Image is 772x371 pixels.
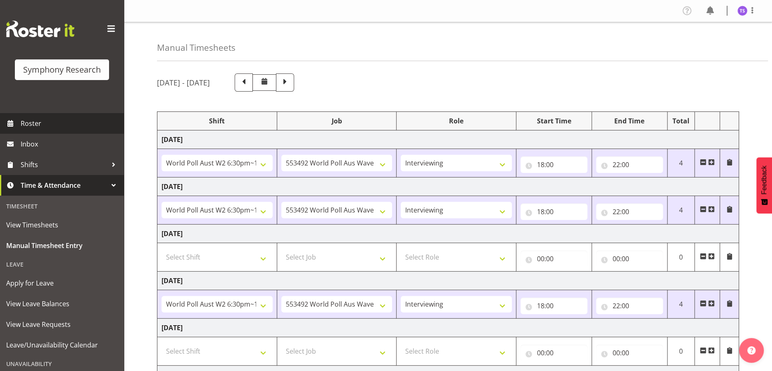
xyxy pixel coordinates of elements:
[21,117,120,130] span: Roster
[157,224,739,243] td: [DATE]
[520,156,587,173] input: Click to select...
[596,298,663,314] input: Click to select...
[672,116,691,126] div: Total
[23,64,101,76] div: Symphony Research
[6,277,118,289] span: Apply for Leave
[157,130,739,149] td: [DATE]
[157,43,235,52] h4: Manual Timesheets
[667,196,695,224] td: 4
[6,239,118,252] span: Manual Timesheet Entry
[520,250,587,267] input: Click to select...
[737,6,747,16] img: theresa-smith5660.jpg
[2,215,122,235] a: View Timesheets
[760,165,768,194] span: Feedback
[596,203,663,220] input: Click to select...
[2,314,122,335] a: View Leave Requests
[157,78,210,87] h5: [DATE] - [DATE]
[401,116,512,126] div: Role
[667,337,695,366] td: 0
[596,116,663,126] div: End Time
[596,250,663,267] input: Click to select...
[2,235,122,256] a: Manual Timesheet Entry
[157,319,739,337] td: [DATE]
[6,318,118,331] span: View Leave Requests
[747,346,755,354] img: help-xxl-2.png
[520,345,587,361] input: Click to select...
[2,198,122,215] div: Timesheet
[596,156,663,173] input: Click to select...
[21,179,107,191] span: Time & Attendance
[21,138,120,150] span: Inbox
[281,116,392,126] div: Job
[21,158,107,171] span: Shifts
[6,219,118,231] span: View Timesheets
[520,116,587,126] div: Start Time
[2,335,122,355] a: Leave/Unavailability Calendar
[520,203,587,220] input: Click to select...
[520,298,587,314] input: Click to select...
[6,21,74,37] img: Rosterit website logo
[6,298,118,310] span: View Leave Balances
[2,273,122,293] a: Apply for Leave
[2,256,122,273] div: Leave
[667,149,695,177] td: 4
[667,243,695,272] td: 0
[756,157,772,213] button: Feedback - Show survey
[157,177,739,196] td: [DATE]
[667,290,695,319] td: 4
[162,116,273,126] div: Shift
[2,293,122,314] a: View Leave Balances
[6,339,118,351] span: Leave/Unavailability Calendar
[596,345,663,361] input: Click to select...
[157,272,739,290] td: [DATE]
